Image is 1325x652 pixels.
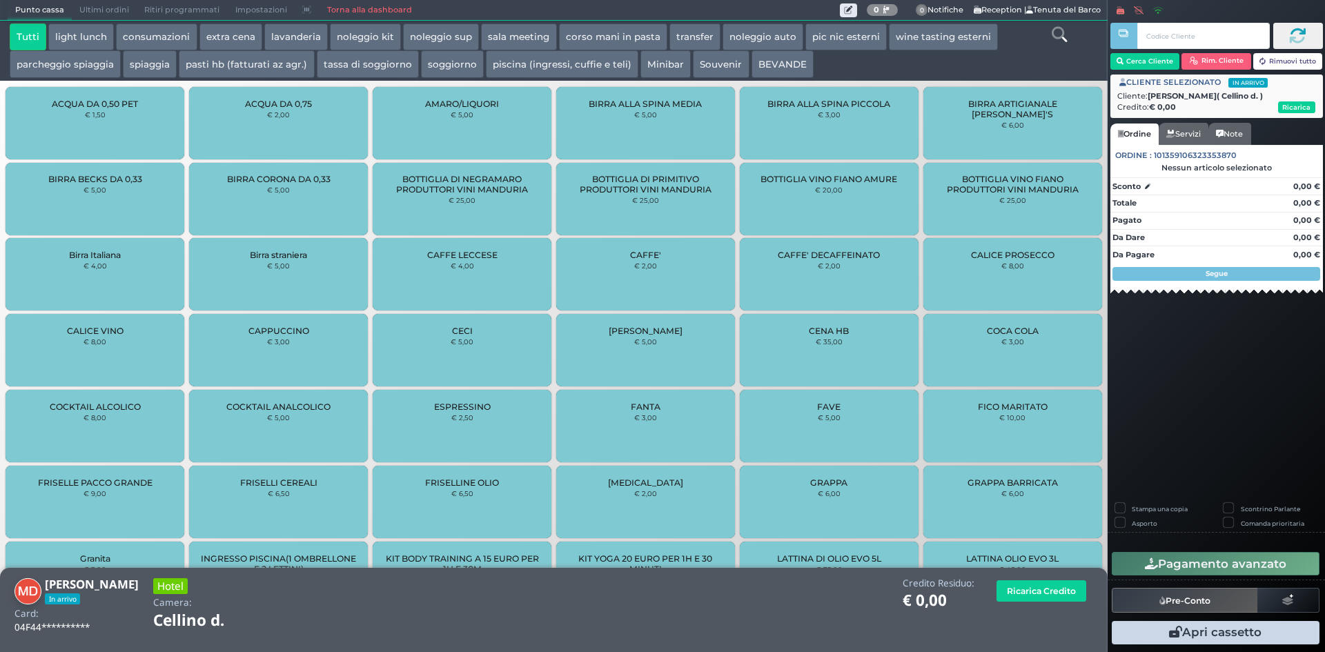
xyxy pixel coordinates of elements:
small: € 5,00 [84,186,106,194]
button: tassa di soggiorno [317,50,419,78]
small: € 3,00 [634,413,657,422]
span: FAVE [817,402,841,412]
button: noleggio sup [403,23,479,51]
small: € 6,50 [451,489,473,497]
span: CAFFE' DECAFFEINATO [778,250,880,260]
span: Granita [80,553,110,564]
button: sala meeting [481,23,556,51]
small: € 3,00 [267,337,290,346]
button: BEVANDE [752,50,814,78]
small: € 25,00 [999,196,1026,204]
span: COCKTAIL ALCOLICO [50,402,141,412]
button: Rimuovi tutto [1253,53,1323,70]
h4: Camera: [153,597,192,608]
h1: Cellino d. [153,612,263,629]
span: FANTA [631,402,660,412]
span: FICO MARITATO [978,402,1048,412]
strong: 0,00 € [1293,181,1320,191]
small: € 9,00 [84,489,106,497]
span: LATTINA OLIO EVO 3L [966,553,1059,564]
h4: Credito Residuo: [903,578,974,589]
span: ACQUA DA 0,75 [245,99,312,109]
button: consumazioni [116,23,197,51]
small: € 4,00 [451,261,474,270]
span: CAFFE' [630,250,661,260]
span: Ritiri programmati [137,1,227,20]
a: Ordine [1110,124,1159,146]
span: BIRRA ALLA SPINA MEDIA [589,99,702,109]
span: CECI [452,326,473,336]
span: CLIENTE SELEZIONATO [1119,77,1268,88]
button: parcheggio spiaggia [10,50,121,78]
strong: Da Dare [1112,233,1145,242]
strong: Da Pagare [1112,250,1155,259]
small: € 4,00 [84,261,107,270]
span: BIRRA ALLA SPINA PICCOLA [767,99,890,109]
small: € 5,00 [634,110,657,119]
span: BOTTIGLIA VINO FIANO AMURE [760,174,897,184]
span: GRAPPA BARRICATA [968,477,1058,488]
button: pic nic esterni [805,23,887,51]
b: [PERSON_NAME] [1148,91,1263,101]
button: Ricarica [1278,101,1315,113]
strong: Segue [1206,269,1228,278]
small: € 6,50 [268,489,290,497]
small: € 5,00 [267,186,290,194]
h4: Card: [14,609,39,619]
button: spiaggia [123,50,177,78]
button: Apri cassetto [1112,621,1319,644]
span: AMARO/LIQUORI [425,99,499,109]
label: Stampa una copia [1132,504,1188,513]
button: light lunch [48,23,114,51]
label: Asporto [1132,519,1157,528]
small: € 6,00 [1001,121,1024,129]
span: ESPRESSINO [434,402,491,412]
small: € 2,00 [634,261,657,270]
span: CALICE PROSECCO [971,250,1054,260]
span: INGRESSO PISCINA(1 OMBRELLONE E 2 LETTINI) [201,553,356,574]
span: CAFFE LECCESE [427,250,498,260]
strong: Pagato [1112,215,1141,225]
h1: € 0,00 [903,592,974,609]
a: Torna alla dashboard [319,1,419,20]
strong: € 0,00 [1149,102,1176,112]
div: Cliente: [1117,90,1315,102]
label: Comanda prioritaria [1241,519,1304,528]
small: € 8,00 [84,413,106,422]
span: Birra Italiana [69,250,121,260]
button: Rim. Cliente [1181,53,1251,70]
button: piscina (ingressi, cuffie e teli) [486,50,638,78]
span: KIT BODY TRAINING A 15 EURO PER 1H E 30M [384,553,540,574]
span: CENA HB [809,326,849,336]
button: noleggio auto [723,23,803,51]
span: 0 [916,4,928,17]
div: Nessun articolo selezionato [1110,163,1323,172]
img: Margherita D'Aniello [14,578,41,605]
small: € 2,00 [267,110,290,119]
label: Scontrino Parlante [1241,504,1300,513]
span: In arrivo [1228,78,1268,88]
strong: Sconto [1112,181,1141,192]
small: € 20,00 [815,186,843,194]
small: € 5,00 [267,413,290,422]
button: pasti hb (fatturati az agr.) [179,50,314,78]
small: € 6,00 [818,489,841,497]
small: € 3,00 [1001,337,1024,346]
a: Note [1208,123,1250,145]
small: € 1,50 [85,110,106,119]
small: € 2,50 [451,413,473,422]
small: € 5,00 [267,261,290,270]
button: Cerca Cliente [1110,53,1180,70]
button: noleggio kit [330,23,401,51]
button: Minibar [640,50,691,78]
small: € 8,00 [1001,261,1024,270]
small: € 5,00 [818,413,841,422]
span: [MEDICAL_DATA] [608,477,683,488]
input: Codice Cliente [1137,23,1269,49]
small: € 75,00 [816,565,843,573]
span: [PERSON_NAME] [609,326,683,336]
a: Servizi [1159,123,1208,145]
span: FRISELLE PACCO GRANDE [38,477,153,488]
span: Punto cassa [8,1,72,20]
span: FRISELLI CEREALI [240,477,317,488]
